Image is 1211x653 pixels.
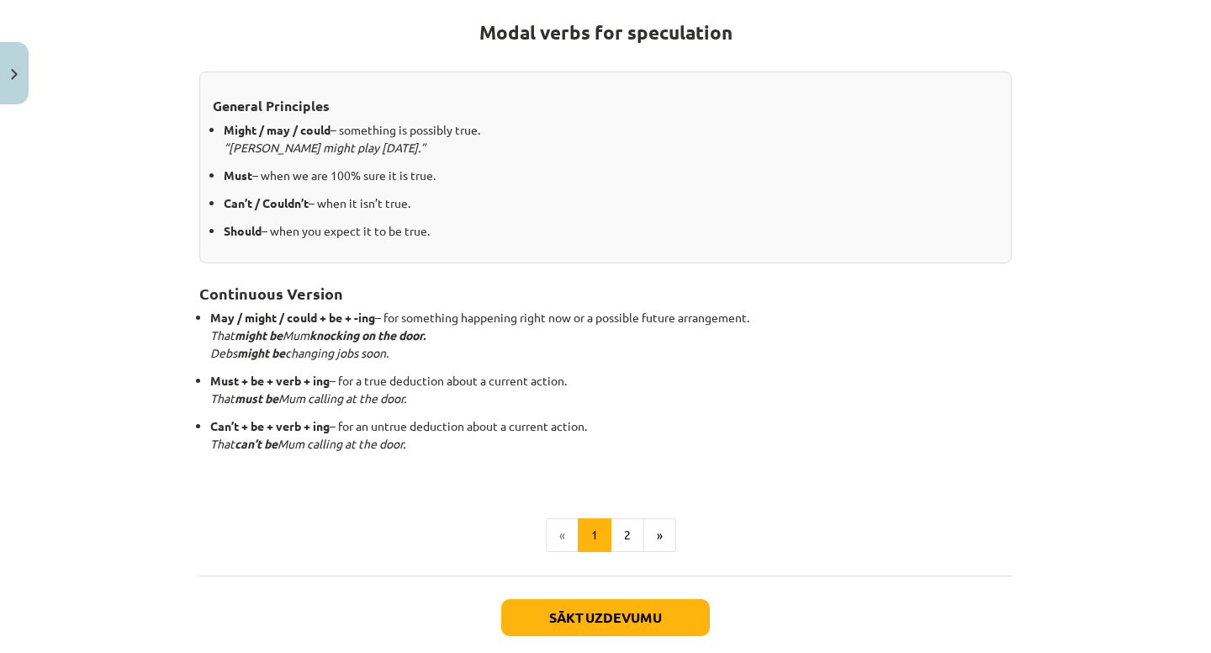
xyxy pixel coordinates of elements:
[210,310,375,325] strong: May / might / could + be + -ing
[309,327,426,342] strong: knocking on the door.
[578,518,611,552] button: 1
[210,345,389,360] em: Debs changing jobs soon.
[224,121,998,157] p: – something is possibly true.
[501,599,710,636] button: Sākt uzdevumu
[199,518,1012,552] nav: Page navigation example
[210,373,330,388] strong: Must + be + verb + ing
[224,194,998,212] p: – when it isn’t true.
[224,167,252,183] strong: Must
[210,372,1012,407] p: – for a true deduction about a current action.
[210,436,405,451] em: That Mum calling at the door.
[210,327,426,342] em: That Mum
[224,140,426,155] em: “[PERSON_NAME] might play [DATE].”
[224,222,998,240] p: – when you expect it to be true.
[237,345,285,360] strong: might be
[199,284,343,303] strong: Continuous Version
[213,97,330,114] strong: General Principles
[224,195,309,210] strong: Can’t / Couldn’t
[210,309,1012,362] p: – for something happening right now or a possible future arrangement.
[11,69,18,80] img: icon-close-lesson-0947bae3869378f0d4975bcd49f059093ad1ed9edebbc8119c70593378902aed.svg
[479,20,732,45] strong: Modal verbs for speculation
[235,327,283,342] strong: might be
[224,223,262,238] strong: Should
[210,417,1012,453] p: – for an untrue deduction about a current action.
[611,518,644,552] button: 2
[235,390,278,406] strong: must be
[224,122,331,137] strong: Might / may / could
[224,167,998,184] p: – when we are 100% sure it is true.
[643,518,676,552] button: »
[235,436,278,451] strong: can’t be
[210,418,330,433] strong: Can’t + be + verb + ing
[210,390,406,406] em: That Mum calling at the door.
